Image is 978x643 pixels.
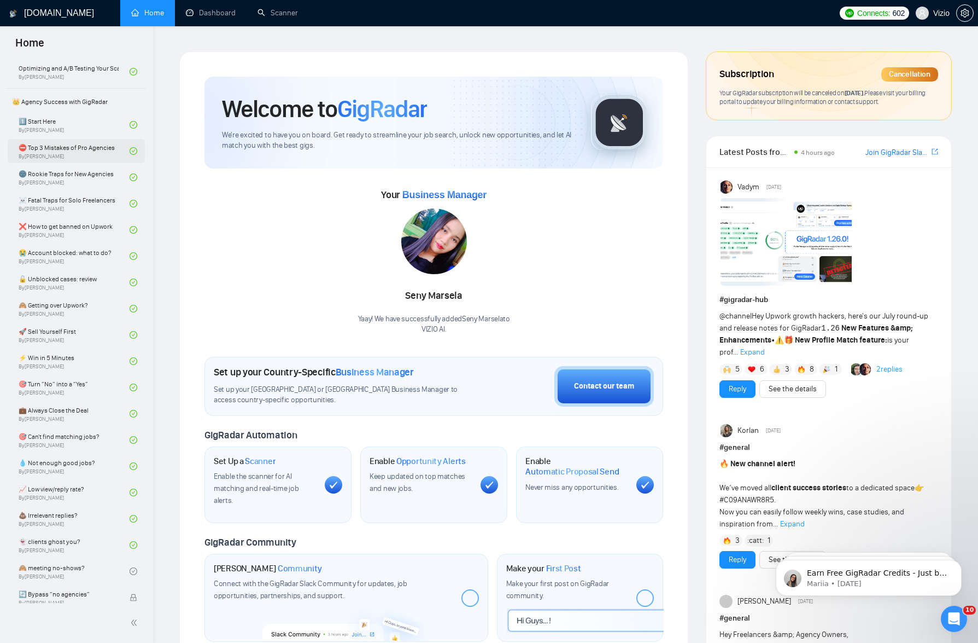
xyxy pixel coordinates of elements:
[130,541,137,549] span: check-circle
[780,519,805,529] span: Expand
[766,182,781,192] span: [DATE]
[130,567,137,575] span: check-circle
[719,294,938,306] h1: # gigradar-hub
[881,67,938,82] div: Cancellation
[19,533,130,557] a: 👻 clients ghost you?By[PERSON_NAME]
[795,335,887,345] strong: New Profile Match feature:
[735,364,740,375] span: 5
[262,601,432,641] img: slackcommunity-bg.png
[130,305,137,312] span: check-circle
[892,7,904,19] span: 602
[963,606,976,615] span: 10
[19,428,130,452] a: 🎯 Can't find matching jobs?By[PERSON_NAME]
[784,335,793,345] span: 🎁
[723,366,731,373] img: 🙌
[130,279,137,286] span: check-circle
[278,563,322,574] span: Community
[719,459,729,468] span: 🔥
[402,189,487,200] span: Business Manager
[245,456,276,467] span: Scanner
[130,252,137,260] span: check-circle
[130,357,137,365] span: check-circle
[785,364,789,375] span: 3
[737,425,759,437] span: Korlan
[759,380,826,398] button: See the details
[719,89,926,106] span: Your GigRadar subscription will be canceled Please visit your billing portal to update your billi...
[8,91,145,113] span: 👑 Agency Success with GigRadar
[214,456,276,467] h1: Set Up a
[214,579,407,600] span: Connect with the GigRadar Slack Community for updates, job opportunities, partnerships, and support.
[759,537,978,613] iframe: Intercom notifications message
[19,507,130,531] a: 💩 Irrelevant replies?By[PERSON_NAME]
[810,364,814,375] span: 8
[730,459,795,468] strong: New channel alert!
[19,375,130,399] a: 🎯 Turn “No” into a “Yes”By[PERSON_NAME]
[131,8,164,18] a: homeHome
[19,192,130,216] a: ☠️ Fatal Traps for Solo FreelancersBy[PERSON_NAME]
[719,551,756,569] button: Reply
[766,426,781,436] span: [DATE]
[737,181,759,193] span: Vadym
[857,7,890,19] span: Connects:
[358,314,510,335] div: Yaay! We have successfully added Seny Marsela to
[130,331,137,339] span: check-circle
[19,139,130,163] a: ⛔ Top 3 Mistakes of Pro AgenciesBy[PERSON_NAME]
[546,563,581,574] span: First Post
[729,383,746,395] a: Reply
[932,147,938,156] span: export
[525,466,619,477] span: Automatic Proposal Send
[723,537,731,544] img: 🔥
[214,563,322,574] h1: [PERSON_NAME]
[19,349,130,373] a: ⚡ Win in 5 MinutesBy[PERSON_NAME]
[130,410,137,418] span: check-circle
[396,456,466,467] span: Opportunity Alerts
[381,189,487,201] span: Your
[956,9,974,18] a: setting
[775,335,784,345] span: ⚠️
[773,366,781,373] img: 👍
[932,147,938,157] a: export
[836,89,864,97] span: on
[821,324,840,333] code: 1.26
[19,270,130,294] a: 🔓 Unblocked cases: reviewBy[PERSON_NAME]
[876,364,903,375] a: 2replies
[130,147,137,155] span: check-circle
[130,68,137,76] span: check-circle
[721,198,852,286] img: F09AC4U7ATU-image.png
[19,244,130,268] a: 😭 Account blocked: what to do?By[PERSON_NAME]
[130,617,141,628] span: double-left
[769,383,817,395] a: See the details
[130,226,137,234] span: check-circle
[19,218,130,242] a: ❌ How to get banned on UpworkBy[PERSON_NAME]
[845,9,854,18] img: upwork-logo.png
[721,424,734,437] img: Korlan
[956,4,974,22] button: setting
[7,35,53,58] span: Home
[130,173,137,181] span: check-circle
[19,559,130,583] a: 🙈 meeting no-shows?By[PERSON_NAME]
[19,589,119,600] span: 🔄 Bypass “no agencies”
[915,483,924,493] span: 👉
[19,113,130,137] a: 1️⃣ Start HereBy[PERSON_NAME]
[130,384,137,391] span: check-circle
[865,147,929,159] a: Join GigRadar Slack Community
[130,515,137,523] span: check-circle
[748,366,756,373] img: ❤️
[760,364,764,375] span: 6
[719,323,913,345] strong: New Features &amp; Enhancements
[740,347,765,357] span: Expand
[358,325,510,335] p: VIZIO AI .
[851,363,863,375] img: Alex B
[204,536,296,548] span: GigRadar Community
[186,8,236,18] a: dashboardDashboard
[19,402,130,426] a: 💼 Always Close the DealBy[PERSON_NAME]
[835,364,838,375] span: 1
[525,483,618,492] span: Never miss any opportunities.
[719,380,756,398] button: Reply
[204,429,297,441] span: GigRadar Automation
[130,489,137,496] span: check-circle
[554,366,654,407] button: Contact our team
